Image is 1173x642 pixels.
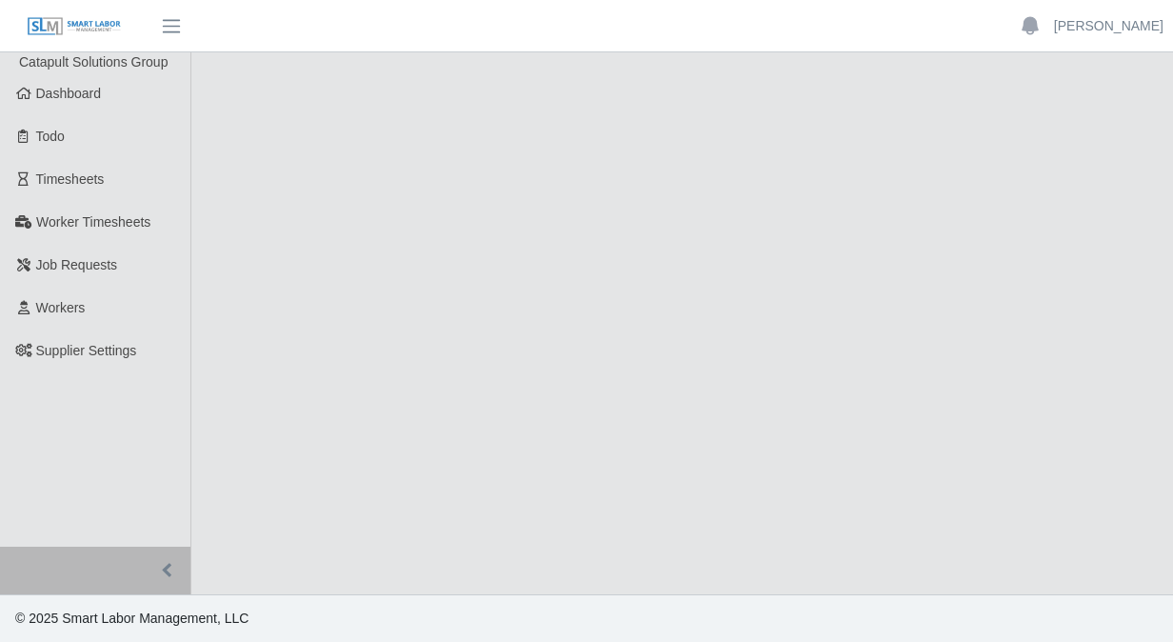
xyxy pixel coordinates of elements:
span: Workers [36,300,86,315]
img: SLM Logo [27,16,122,37]
span: © 2025 Smart Labor Management, LLC [15,611,249,626]
span: Supplier Settings [36,343,137,358]
span: Todo [36,129,65,144]
span: Job Requests [36,257,118,272]
span: Worker Timesheets [36,214,150,230]
span: Catapult Solutions Group [19,54,168,70]
span: Timesheets [36,171,105,187]
span: Dashboard [36,86,102,101]
a: [PERSON_NAME] [1054,16,1163,36]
